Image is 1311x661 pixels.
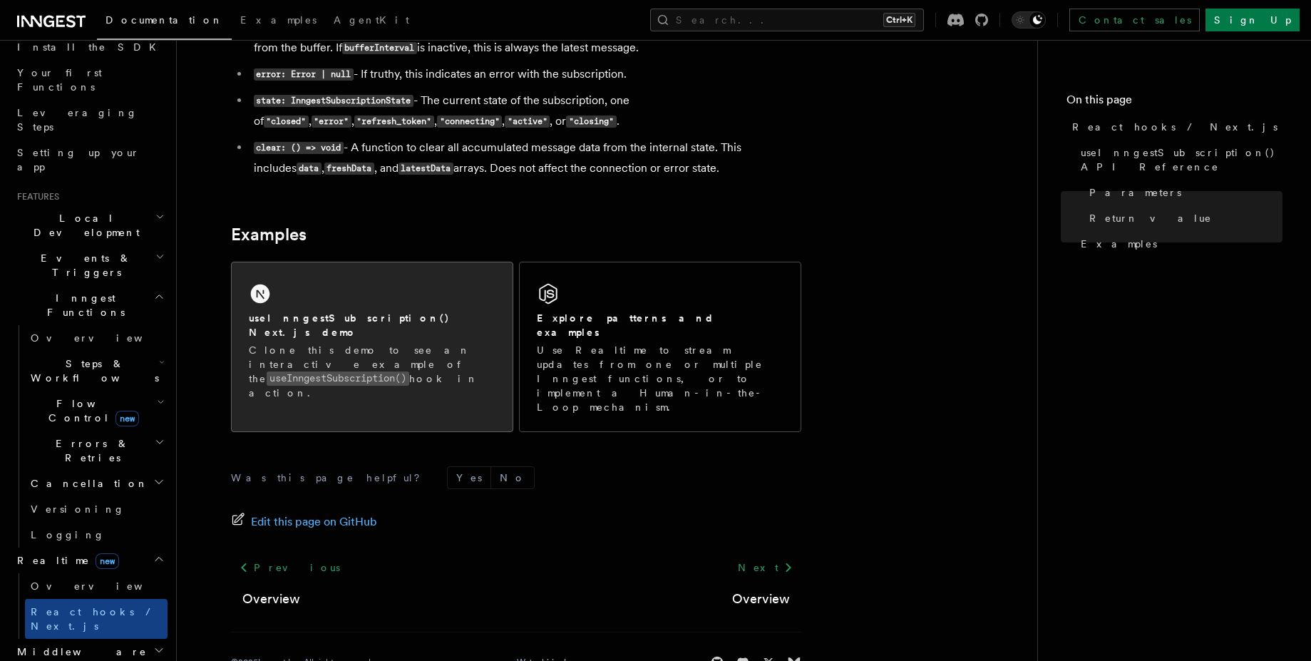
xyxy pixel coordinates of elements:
[11,100,168,140] a: Leveraging Steps
[11,645,147,659] span: Middleware
[537,343,783,414] p: Use Realtime to stream updates from one or multiple Inngest functions, or to implement a Human-in...
[437,116,502,128] code: "connecting"
[96,553,119,569] span: new
[254,95,413,107] code: state: InngestSubscriptionState
[17,41,165,53] span: Install the SDK
[231,471,430,485] p: Was this page helpful?
[250,64,801,85] li: - If truthy, this indicates an error with the subscription.
[31,580,178,592] span: Overview
[11,245,168,285] button: Events & Triggers
[566,116,616,128] code: "closing"
[31,606,157,632] span: React hooks / Next.js
[25,436,155,465] span: Errors & Retries
[11,573,168,639] div: Realtimenew
[11,553,119,568] span: Realtime
[1075,231,1282,257] a: Examples
[342,42,417,54] code: bufferInterval
[25,351,168,391] button: Steps & Workflows
[448,467,490,488] button: Yes
[11,191,59,203] span: Features
[106,14,223,26] span: Documentation
[11,34,168,60] a: Install the SDK
[1075,140,1282,180] a: useInngestSubscription() API Reference
[231,225,307,245] a: Examples
[537,311,783,339] h2: Explore patterns and examples
[254,142,344,154] code: clear: () => void
[25,496,168,522] a: Versioning
[25,599,168,639] a: React hooks / Next.js
[115,411,139,426] span: new
[11,140,168,180] a: Setting up your app
[1069,9,1200,31] a: Contact sales
[650,9,924,31] button: Search...Ctrl+K
[11,285,168,325] button: Inngest Functions
[264,116,309,128] code: "closed"
[249,311,495,339] h2: useInngestSubscription() Next.js demo
[97,4,232,40] a: Documentation
[25,476,148,491] span: Cancellation
[31,332,178,344] span: Overview
[250,91,801,132] li: - The current state of the subscription, one of , , , , , or .
[11,60,168,100] a: Your first Functions
[250,138,801,179] li: - A function to clear all accumulated message data from the internal state. This includes , , and...
[11,251,155,280] span: Events & Triggers
[491,467,534,488] button: No
[399,163,453,175] code: latestData
[11,211,155,240] span: Local Development
[1081,237,1157,251] span: Examples
[1084,205,1282,231] a: Return value
[17,107,138,133] span: Leveraging Steps
[334,14,409,26] span: AgentKit
[231,512,377,532] a: Edit this page on GitHub
[240,14,317,26] span: Examples
[232,4,325,39] a: Examples
[354,116,434,128] code: "refresh_token"
[25,396,157,425] span: Flow Control
[25,431,168,471] button: Errors & Retries
[231,555,349,580] a: Previous
[1081,145,1282,174] span: useInngestSubscription() API Reference
[31,503,125,515] span: Versioning
[11,325,168,548] div: Inngest Functions
[25,391,168,431] button: Flow Controlnew
[1205,9,1300,31] a: Sign Up
[25,357,159,385] span: Steps & Workflows
[25,573,168,599] a: Overview
[505,116,550,128] code: "active"
[1012,11,1046,29] button: Toggle dark mode
[1089,211,1212,225] span: Return value
[25,471,168,496] button: Cancellation
[11,548,168,573] button: Realtimenew
[17,147,140,173] span: Setting up your app
[732,589,790,609] a: Overview
[1066,114,1282,140] a: React hooks / Next.js
[312,116,351,128] code: "error"
[249,343,495,400] p: Clone this demo to see an interactive example of the hook in action.
[1089,185,1181,200] span: Parameters
[267,372,409,385] code: useInngestSubscription()
[17,67,102,93] span: Your first Functions
[254,68,354,81] code: error: Error | null
[251,512,377,532] span: Edit this page on GitHub
[25,325,168,351] a: Overview
[324,163,374,175] code: freshData
[325,4,418,39] a: AgentKit
[1066,91,1282,114] h4: On this page
[1072,120,1277,134] span: React hooks / Next.js
[883,13,915,27] kbd: Ctrl+K
[519,262,801,432] a: Explore patterns and examplesUse Realtime to stream updates from one or multiple Inngest function...
[25,522,168,548] a: Logging
[242,589,300,609] a: Overview
[31,529,105,540] span: Logging
[297,163,322,175] code: data
[729,555,801,580] a: Next
[11,205,168,245] button: Local Development
[11,291,154,319] span: Inngest Functions
[1084,180,1282,205] a: Parameters
[231,262,513,432] a: useInngestSubscription() Next.js demoClone this demo to see an interactive example of theuseInnge...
